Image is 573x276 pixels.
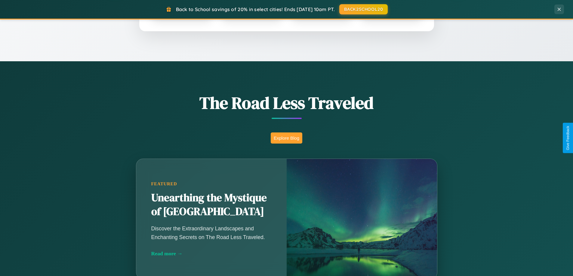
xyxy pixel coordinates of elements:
[151,250,272,257] div: Read more →
[151,224,272,241] p: Discover the Extraordinary Landscapes and Enchanting Secrets on The Road Less Traveled.
[151,181,272,187] div: Featured
[339,4,388,14] button: BACK2SCHOOL20
[176,6,335,12] span: Back to School savings of 20% in select cities! Ends [DATE] 10am PT.
[271,132,302,144] button: Explore Blog
[106,91,467,114] h1: The Road Less Traveled
[151,191,272,219] h2: Unearthing the Mystique of [GEOGRAPHIC_DATA]
[566,126,570,150] div: Give Feedback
